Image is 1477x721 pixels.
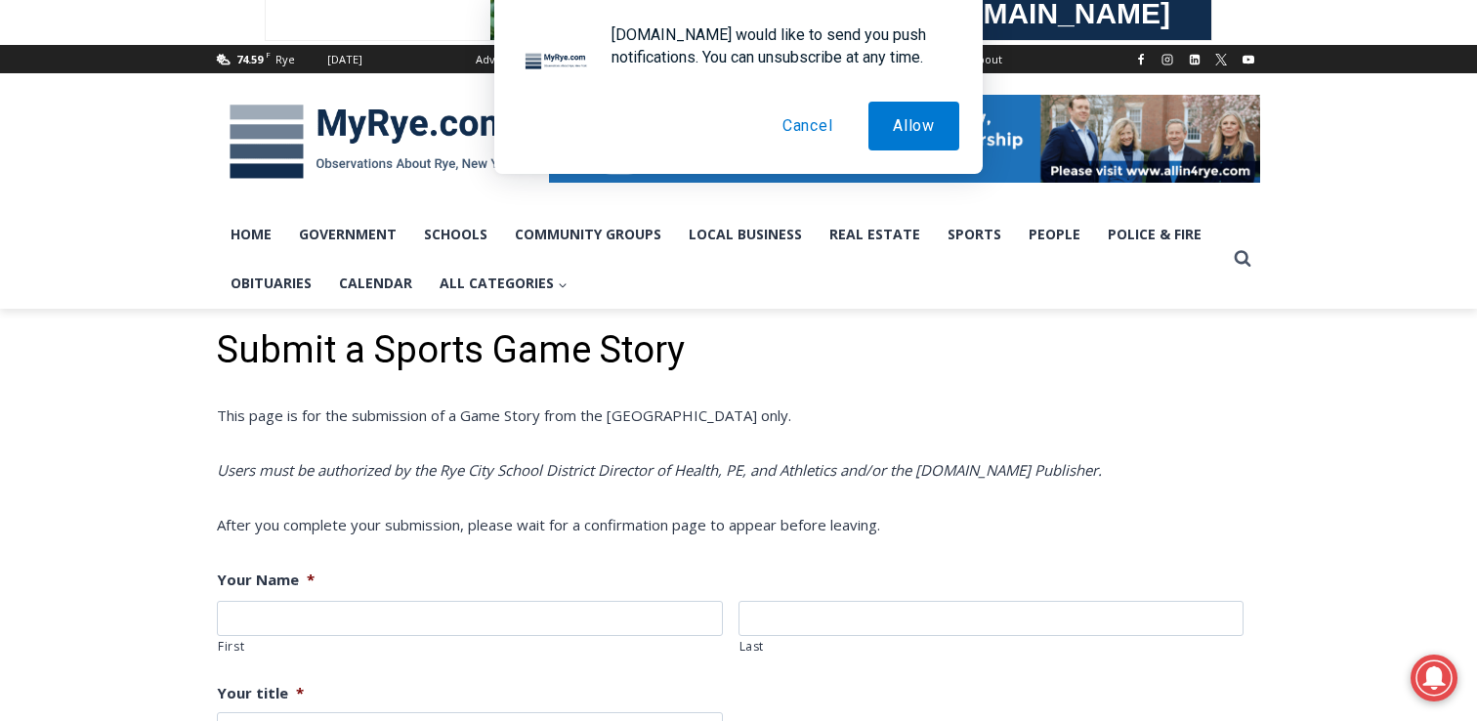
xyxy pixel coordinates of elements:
[739,637,1245,657] label: Last
[217,210,1225,309] nav: Primary Navigation
[675,210,816,259] a: Local Business
[934,210,1015,259] a: Sports
[217,259,325,308] a: Obituaries
[493,1,923,190] div: "[PERSON_NAME] and I covered the [DATE] Parade, which was a really eye opening experience as I ha...
[868,102,959,150] button: Allow
[217,513,1260,536] p: After you complete your submission, please wait for a confirmation page to appear before leaving.
[217,460,1102,480] i: Users must be authorized by the Rye City School District Director of Health, PE, and Athletics an...
[758,102,858,150] button: Cancel
[217,403,1260,427] p: This page is for the submission of a Game Story from the [GEOGRAPHIC_DATA] only.
[1015,210,1094,259] a: People
[501,210,675,259] a: Community Groups
[470,190,947,243] a: Intern @ [DOMAIN_NAME]
[816,210,934,259] a: Real Estate
[218,637,723,657] label: First
[511,194,906,238] span: Intern @ [DOMAIN_NAME]
[410,210,501,259] a: Schools
[426,259,581,308] button: Child menu of All Categories
[217,328,1260,373] h1: Submit a Sports Game Story
[285,210,410,259] a: Government
[518,23,596,102] img: notification icon
[596,23,959,68] div: [DOMAIN_NAME] would like to send you push notifications. You can unsubscribe at any time.
[217,210,285,259] a: Home
[325,259,426,308] a: Calendar
[1094,210,1215,259] a: Police & Fire
[217,684,304,703] label: Your title
[1225,241,1260,276] button: View Search Form
[217,571,315,590] label: Your Name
